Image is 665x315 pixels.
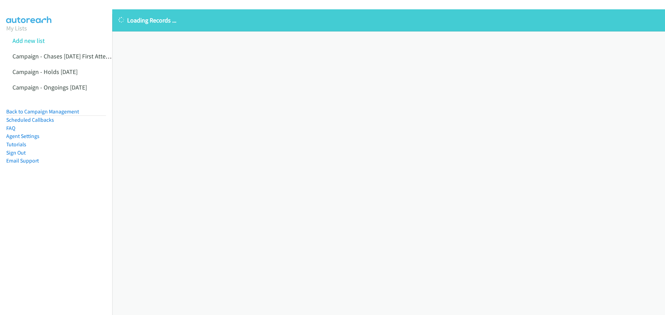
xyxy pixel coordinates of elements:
a: Campaign - Holds [DATE] [12,68,78,76]
a: Email Support [6,157,39,164]
a: Tutorials [6,141,26,148]
a: Campaign - Ongoings [DATE] [12,83,87,91]
a: Campaign - Chases [DATE] First Attempts [12,52,119,60]
a: FAQ [6,125,15,131]
a: Scheduled Callbacks [6,117,54,123]
a: Sign Out [6,149,26,156]
a: Agent Settings [6,133,39,139]
a: Add new list [12,37,45,45]
p: Loading Records ... [118,16,659,25]
a: Back to Campaign Management [6,108,79,115]
a: My Lists [6,24,27,32]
